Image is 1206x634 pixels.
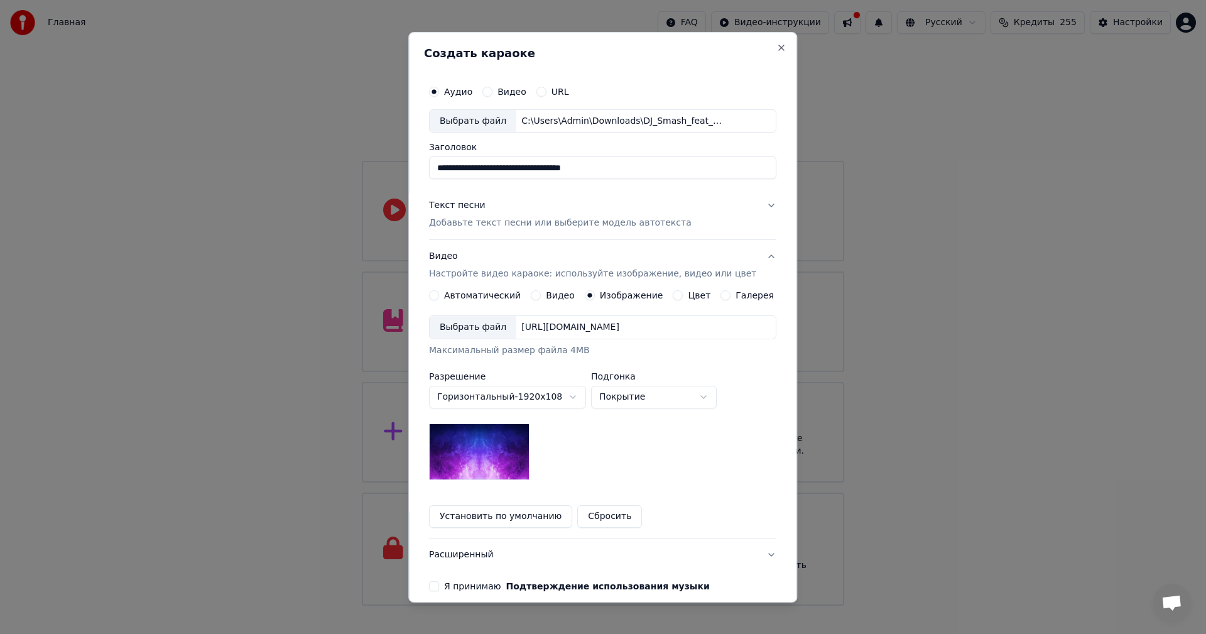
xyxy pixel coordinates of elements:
button: Текст песниДобавьте текст песни или выберите модель автотекста [429,189,776,239]
div: Максимальный размер файла 4MB [429,344,776,357]
div: Текст песни [429,199,486,212]
div: Видео [429,250,756,280]
label: Подгонка [591,372,717,381]
div: C:\Users\Admin\Downloads\DJ_Smash_feat_Vintazh_-_Moskva_57342385.mp3 [516,114,730,127]
button: Я принимаю [506,582,710,591]
label: Я принимаю [444,582,710,591]
button: ВидеоНастройте видео караоке: используйте изображение, видео или цвет [429,240,776,290]
div: [URL][DOMAIN_NAME] [516,321,624,334]
h2: Создать караоке [424,47,781,58]
label: Автоматический [444,291,521,300]
div: ВидеоНастройте видео караоке: используйте изображение, видео или цвет [429,290,776,538]
label: Аудио [444,87,472,96]
button: Установить по умолчанию [429,505,572,528]
label: URL [551,87,569,96]
div: Выбрать файл [430,316,516,339]
button: Сбросить [578,505,643,528]
label: Видео [546,291,575,300]
label: Разрешение [429,372,586,381]
button: Расширенный [429,538,776,571]
p: Настройте видео караоке: используйте изображение, видео или цвет [429,268,756,280]
label: Видео [497,87,526,96]
p: Добавьте текст песни или выберите модель автотекста [429,217,692,229]
label: Галерея [736,291,774,300]
div: Выбрать файл [430,109,516,132]
label: Цвет [688,291,711,300]
label: Изображение [600,291,663,300]
label: Заголовок [429,143,776,151]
